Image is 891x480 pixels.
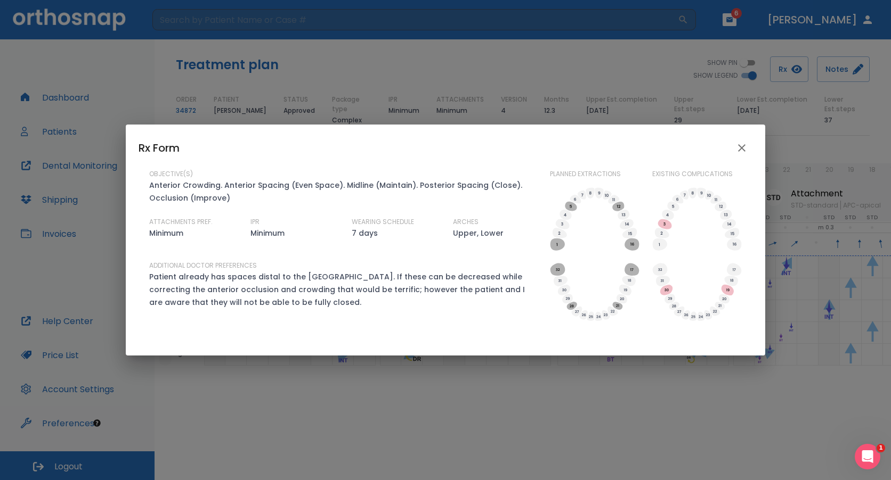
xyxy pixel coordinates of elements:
[250,227,285,239] p: Minimum
[731,137,752,159] button: close
[855,444,880,469] iframe: Intercom live chat
[149,227,183,239] p: Minimum
[149,217,213,227] p: ATTACHMENTS PREF.
[550,169,621,179] p: PLANNED EXTRACTIONS
[877,444,885,452] span: 1
[453,227,504,239] p: Upper, Lower
[352,227,378,239] p: 7 days
[352,217,414,227] p: WEARING SCHEDULE
[453,217,479,227] p: ARCHES
[139,139,180,156] h6: Rx Form
[250,217,260,227] p: IPR
[149,169,193,179] p: OBJECTIVE(S)
[149,179,537,204] p: Anterior Crowding. Anterior Spacing (Even Space). Midline (Maintain). Posterior Spacing (Close). ...
[652,169,733,179] p: EXISTING COMPLICATIONS
[149,261,257,270] p: ADDITIONAL DOCTOR PREFERENCES
[149,270,537,309] p: Patient already has spaces distal to the [GEOGRAPHIC_DATA]. If these can be decreased while corre...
